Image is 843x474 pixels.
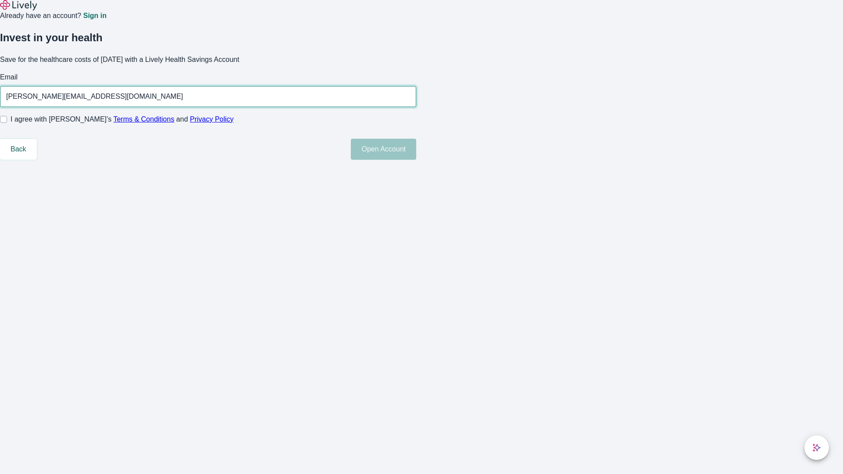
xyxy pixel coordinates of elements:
a: Terms & Conditions [113,115,174,123]
a: Privacy Policy [190,115,234,123]
span: I agree with [PERSON_NAME]’s and [11,114,234,125]
button: chat [804,435,829,460]
a: Sign in [83,12,106,19]
svg: Lively AI Assistant [812,443,821,452]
